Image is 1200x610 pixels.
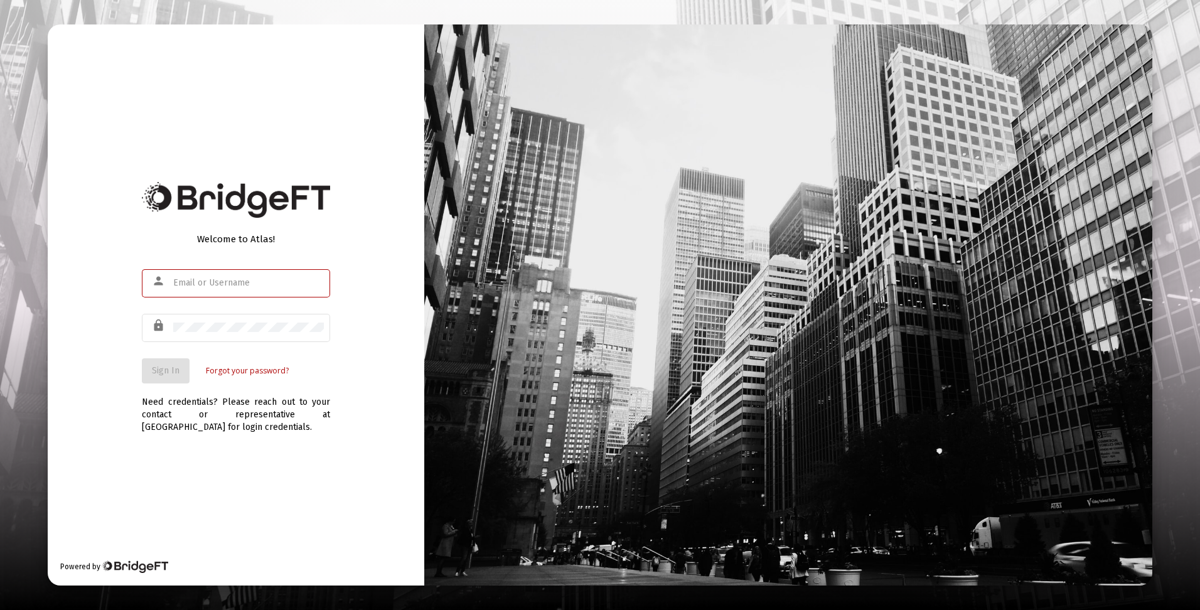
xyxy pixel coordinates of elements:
[173,278,324,288] input: Email or Username
[152,365,179,376] span: Sign In
[142,358,190,383] button: Sign In
[142,182,330,218] img: Bridge Financial Technology Logo
[142,383,330,434] div: Need credentials? Please reach out to your contact or representative at [GEOGRAPHIC_DATA] for log...
[60,560,168,573] div: Powered by
[142,233,330,245] div: Welcome to Atlas!
[152,318,167,333] mat-icon: lock
[152,274,167,289] mat-icon: person
[102,560,168,573] img: Bridge Financial Technology Logo
[206,365,289,377] a: Forgot your password?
